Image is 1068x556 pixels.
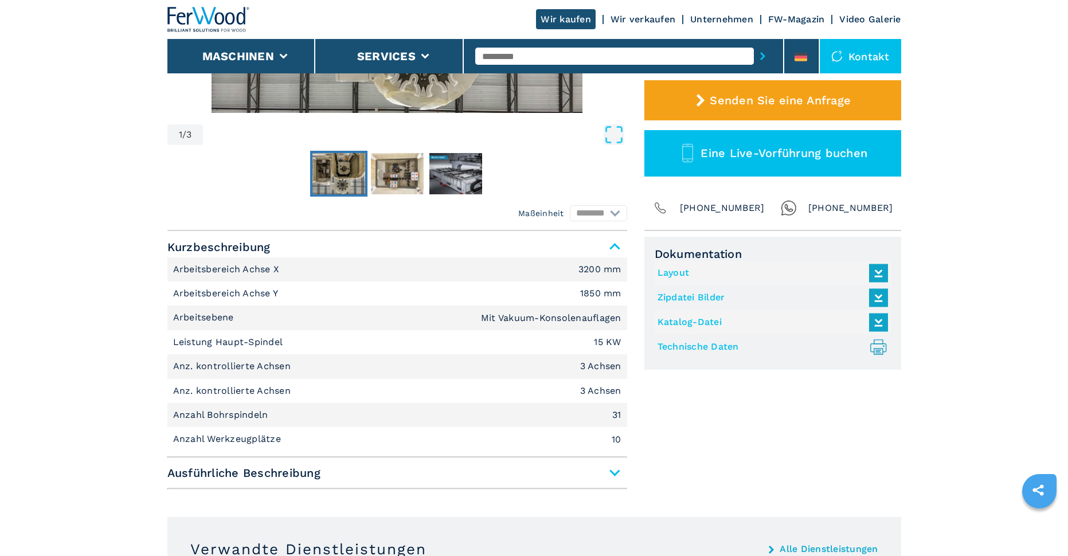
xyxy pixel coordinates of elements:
[701,146,867,160] span: Eine Live-Vorführung buchen
[481,314,621,323] em: Mit Vakuum-Konsolenauflagen
[808,200,893,216] span: [PHONE_NUMBER]
[580,386,621,396] em: 3 Achsen
[173,287,281,300] p: Arbeitsbereich Achse Y
[780,545,878,554] a: Alle Dienstleistungen
[167,7,250,32] img: Ferwood
[612,435,621,444] em: 10
[612,410,621,420] em: 31
[644,130,901,177] button: Eine Live-Vorführung buchen
[578,265,621,274] em: 3200 mm
[167,257,627,452] div: Kurzbeschreibung
[536,9,596,29] a: Wir kaufen
[312,153,365,194] img: 6781de618f4ea2a9124c1d9a9049703c
[690,14,753,25] a: Unternehmen
[369,151,426,197] button: Go to Slide 2
[182,130,186,139] span: /
[167,237,627,257] span: Kurzbeschreibung
[768,14,825,25] a: FW-Magazin
[518,207,564,219] em: Maßeinheit
[167,151,627,197] nav: Thumbnail Navigation
[611,14,675,25] a: Wir verkaufen
[186,130,191,139] span: 3
[357,49,416,63] button: Services
[1024,476,1053,504] a: sharethis
[206,124,624,145] button: Open Fullscreen
[644,80,901,120] button: Senden Sie eine Anfrage
[710,93,851,107] span: Senden Sie eine Anfrage
[167,463,627,483] span: Ausführliche Beschreibung
[173,409,271,421] p: Anzahl Bohrspindeln
[1019,504,1059,547] iframe: Chat
[179,130,182,139] span: 1
[173,385,294,397] p: Anz. kontrollierte Achsen
[173,263,283,276] p: Arbeitsbereich Achse X
[173,336,286,349] p: Leistung Haupt-Spindel
[680,200,765,216] span: [PHONE_NUMBER]
[173,311,237,324] p: Arbeitsebene
[820,39,901,73] div: Kontakt
[173,360,294,373] p: Anz. kontrollierte Achsen
[427,151,484,197] button: Go to Slide 3
[371,153,424,194] img: 10f1c9f45b89e0ba9de0ec94874fb202
[310,151,367,197] button: Go to Slide 1
[754,43,772,69] button: submit-button
[831,50,843,62] img: Kontakt
[580,289,621,298] em: 1850 mm
[839,14,901,25] a: Video Galerie
[781,200,797,216] img: Whatsapp
[658,313,882,332] a: Katalog-Datei
[594,338,621,347] em: 15 KW
[580,362,621,371] em: 3 Achsen
[655,247,891,261] span: Dokumentation
[658,338,882,357] a: Technische Daten
[658,264,882,283] a: Layout
[429,153,482,194] img: 37ced464391e4e9fb269dfaf2d1b2578
[652,200,668,216] img: Phone
[173,433,284,445] p: Anzahl Werkzeugplätze
[202,49,274,63] button: Maschinen
[658,288,882,307] a: Zipdatei Bilder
